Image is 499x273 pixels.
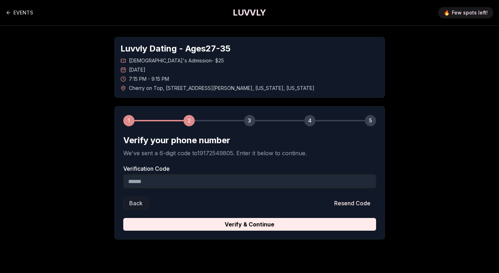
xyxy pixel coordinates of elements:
div: 5 [365,115,376,126]
h2: Verify your phone number [123,135,376,146]
span: [DATE] [129,66,145,73]
div: 4 [304,115,316,126]
span: [DEMOGRAPHIC_DATA]'s Admission - $25 [129,57,224,64]
button: Back [123,197,149,210]
span: 🔥 [444,9,450,16]
span: 7:15 PM - 9:15 PM [129,75,169,83]
a: Back to events [6,6,33,20]
span: Few spots left! [452,9,488,16]
div: 3 [244,115,255,126]
button: Resend Code [329,197,376,210]
div: 1 [123,115,135,126]
a: LUVVLY [233,7,266,18]
div: 2 [183,115,195,126]
p: We've sent a 6-digit code to 19172549805 . Enter it below to continue. [123,149,376,157]
button: Verify & Continue [123,218,376,231]
h1: Luvvly Dating - Ages 27 - 35 [120,43,379,54]
label: Verification Code [123,166,376,171]
span: Cherry on Top , [STREET_ADDRESS][PERSON_NAME] , [US_STATE] , [US_STATE] [129,85,314,92]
